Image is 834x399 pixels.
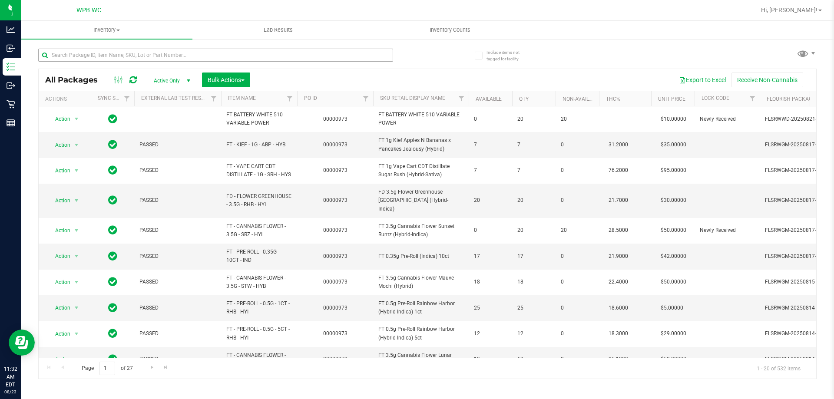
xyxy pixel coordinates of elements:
a: Lock Code [702,95,729,101]
span: 0 [561,166,594,175]
span: PASSED [139,196,216,204]
button: Receive Non-Cannabis [731,73,803,87]
span: All Packages [45,75,106,85]
a: Sync Status [98,95,131,101]
span: select [71,276,82,288]
span: 12 [474,330,507,338]
inline-svg: Outbound [7,81,15,90]
span: FT - PRE-ROLL - 0.5G - 1CT - RHB - HYI [226,300,292,316]
span: In Sync [108,224,117,236]
span: 18 [517,278,550,286]
span: Bulk Actions [208,76,245,83]
span: 7 [474,141,507,149]
a: PO ID [304,95,317,101]
a: 00000973 [323,330,347,336]
span: 18.3000 [604,327,632,340]
span: $35.00000 [656,138,691,151]
span: Newly Received [700,115,755,123]
span: In Sync [108,327,117,340]
inline-svg: Analytics [7,25,15,34]
span: Action [47,353,71,366]
span: 7 [474,166,507,175]
span: FT 3.5g Cannabis Flower Mauve Mochi (Hybrid) [378,274,463,290]
a: THC% [606,96,620,102]
span: $95.00000 [656,164,691,177]
span: FT - CANNABIS FLOWER - 3.5G - PAP - HYB [226,351,292,368]
span: 25 [517,304,550,312]
a: 00000973 [323,279,347,285]
span: Action [47,195,71,207]
span: Action [47,224,71,237]
div: Actions [45,96,87,102]
span: select [71,224,82,237]
button: Bulk Actions [202,73,250,87]
span: PASSED [139,166,216,175]
span: 20 [517,196,550,204]
span: 20 [517,226,550,234]
span: In Sync [108,276,117,288]
span: FT 1g Vape Cart CDT Distillate Sugar Rush (Hybrid-Sativa) [378,162,463,179]
span: In Sync [108,164,117,176]
span: select [71,139,82,151]
span: FT 0.5g Pre-Roll Rainbow Harbor (Hybrid-Indica) 5ct [378,325,463,342]
a: Lab Results [192,21,364,39]
span: 19 [517,355,550,363]
span: 0 [561,304,594,312]
a: Filter [120,91,134,106]
a: Filter [207,91,221,106]
span: Action [47,276,71,288]
span: Hi, [PERSON_NAME]! [761,7,817,13]
span: 21.7000 [604,194,632,207]
span: 21.9000 [604,250,632,263]
span: FT - VAPE CART CDT DISTILLATE - 1G - SRH - HYS [226,162,292,179]
span: WPB WC [76,7,101,14]
span: 7 [517,166,550,175]
span: 1 - 20 of 532 items [750,362,808,375]
a: Filter [359,91,373,106]
span: FT - PRE-ROLL - 0.5G - 5CT - RHB - HYI [226,325,292,342]
a: 00000973 [323,142,347,148]
span: $42.00000 [656,250,691,263]
a: External Lab Test Result [141,95,209,101]
span: 18.6000 [604,302,632,314]
span: $10.00000 [656,113,691,125]
span: FT BATTERY WHITE 510 VARIABLE POWER [226,111,292,127]
a: 00000973 [323,305,347,311]
a: Available [476,96,502,102]
span: 28.5000 [604,224,632,237]
span: 25 [474,304,507,312]
p: 08/23 [4,389,17,395]
span: Lab Results [252,26,304,34]
a: Sku Retail Display Name [380,95,445,101]
span: FT 3.5g Cannabis Flower Sunset Runtz (Hybrid-Indica) [378,222,463,239]
a: 00000973 [323,227,347,233]
span: In Sync [108,113,117,125]
span: FT 1g Kief Apples N Bananas x Pancakes Jealousy (Hybrid) [378,136,463,153]
span: $29.00000 [656,327,691,340]
span: 17 [517,252,550,261]
a: Unit Price [658,96,685,102]
span: 25.1000 [604,353,632,366]
span: 0 [561,330,594,338]
span: $50.00000 [656,276,691,288]
span: Action [47,165,71,177]
span: select [71,165,82,177]
a: Inventory Counts [364,21,536,39]
span: 76.2000 [604,164,632,177]
input: Search Package ID, Item Name, SKU, Lot or Part Number... [38,49,393,62]
span: 0 [561,355,594,363]
span: FT 0.5g Pre-Roll Rainbow Harbor (Hybrid-Indica) 1ct [378,300,463,316]
span: 31.2000 [604,138,632,151]
span: FT - CANNABIS FLOWER - 3.5G - SRZ - HYI [226,222,292,239]
span: PASSED [139,278,216,286]
a: 00000973 [323,116,347,122]
span: FT 0.35g Pre-Roll (Indica) 10ct [378,252,463,261]
span: select [71,328,82,340]
span: 0 [474,226,507,234]
span: FT - CANNABIS FLOWER - 3.5G - STW - HYB [226,274,292,290]
span: 22.4000 [604,276,632,288]
span: select [71,113,82,125]
span: 18 [474,278,507,286]
span: In Sync [108,302,117,314]
span: 20 [561,115,594,123]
